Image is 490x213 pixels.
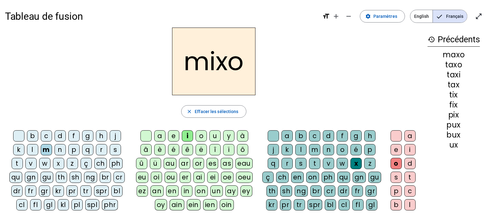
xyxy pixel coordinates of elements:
div: ô [237,144,248,155]
div: f [337,130,348,142]
span: English [410,10,433,23]
div: phr [102,199,118,210]
div: à [237,130,248,142]
div: ü [150,158,161,169]
div: u [209,130,221,142]
div: â [140,144,152,155]
button: Augmenter la taille de la police [330,10,342,23]
div: p [364,144,376,155]
div: sh [70,172,82,183]
div: ein [187,199,201,210]
div: ey [240,185,252,197]
div: s [391,172,402,183]
div: c [404,185,416,197]
div: w [337,158,348,169]
div: î [209,144,221,155]
div: ph [322,172,335,183]
span: Français [433,10,467,23]
div: kr [53,185,64,197]
div: j [110,130,121,142]
div: spr [94,185,109,197]
div: a [282,130,293,142]
div: c [309,130,320,142]
div: oin [220,199,234,210]
div: ç [262,172,274,183]
div: gl [44,199,55,210]
div: ch [276,172,289,183]
div: pl [71,199,83,210]
div: dr [338,185,349,197]
div: d [55,130,66,142]
div: en [291,172,304,183]
div: w [39,158,50,169]
div: pix [428,111,480,119]
mat-icon: open_in_full [475,13,482,20]
div: fr [25,185,36,197]
div: ei [207,172,219,183]
div: kl [58,199,69,210]
div: a [404,130,416,142]
div: tr [80,185,92,197]
div: pux [428,121,480,129]
div: fix [428,101,480,109]
div: es [207,158,218,169]
div: l [27,144,38,155]
div: gr [366,185,377,197]
div: ph [109,158,123,169]
div: q [268,158,279,169]
div: é [168,144,179,155]
div: i [182,130,193,142]
div: spl [85,199,100,210]
div: e [391,144,402,155]
div: s [295,158,307,169]
div: oi [151,172,162,183]
div: ien [203,199,217,210]
div: n [323,144,334,155]
div: a [154,130,166,142]
div: g [82,130,93,142]
h3: Précédents [428,33,480,47]
div: q [82,144,93,155]
div: as [221,158,233,169]
div: oeu [236,172,253,183]
div: spr [308,199,323,210]
div: e [168,130,179,142]
div: t [12,158,23,169]
div: é [350,144,362,155]
div: pr [280,199,291,210]
div: l [404,199,416,210]
div: ain [170,199,184,210]
div: t [404,172,416,183]
div: an [150,185,164,197]
div: un [210,185,223,197]
div: gr [39,185,50,197]
div: en [166,185,179,197]
div: in [181,185,192,197]
div: cl [339,199,350,210]
div: ch [94,158,107,169]
div: br [100,172,111,183]
div: tix [428,91,480,99]
div: è [154,144,166,155]
h1: Tableau de fusion [5,6,317,26]
mat-icon: format_size [322,13,330,20]
div: k [282,144,293,155]
div: b [391,199,402,210]
div: ê [182,144,193,155]
div: s [110,144,121,155]
div: br [310,185,322,197]
div: g [350,130,362,142]
div: ez [137,185,148,197]
mat-icon: history [428,36,435,43]
div: f [68,130,80,142]
mat-button-toggle-group: Language selection [410,10,467,23]
div: o [337,144,348,155]
div: ux [428,141,480,149]
div: fl [30,199,41,210]
mat-icon: close [187,109,192,114]
mat-icon: settings [365,13,371,19]
div: eu [136,172,148,183]
div: eau [235,158,253,169]
div: j [268,144,279,155]
span: Effacer les sélections [195,108,238,115]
